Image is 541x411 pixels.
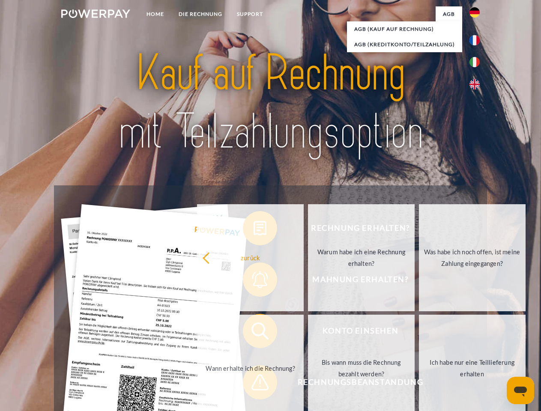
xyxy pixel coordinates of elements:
[436,6,462,22] a: agb
[313,357,409,380] div: Bis wann muss die Rechnung bezahlt werden?
[313,246,409,269] div: Warum habe ich eine Rechnung erhalten?
[139,6,171,22] a: Home
[202,362,299,374] div: Wann erhalte ich die Rechnung?
[424,246,520,269] div: Was habe ich noch offen, ist meine Zahlung eingegangen?
[171,6,230,22] a: DIE RECHNUNG
[202,252,299,263] div: zurück
[469,7,480,18] img: de
[61,9,130,18] img: logo-powerpay-white.svg
[469,57,480,67] img: it
[469,35,480,45] img: fr
[82,41,459,164] img: title-powerpay_de.svg
[507,377,534,404] iframe: Schaltfläche zum Öffnen des Messaging-Fensters
[424,357,520,380] div: Ich habe nur eine Teillieferung erhalten
[419,204,526,311] a: Was habe ich noch offen, ist meine Zahlung eingegangen?
[347,21,462,37] a: AGB (Kauf auf Rechnung)
[230,6,270,22] a: SUPPORT
[469,79,480,89] img: en
[347,37,462,52] a: AGB (Kreditkonto/Teilzahlung)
